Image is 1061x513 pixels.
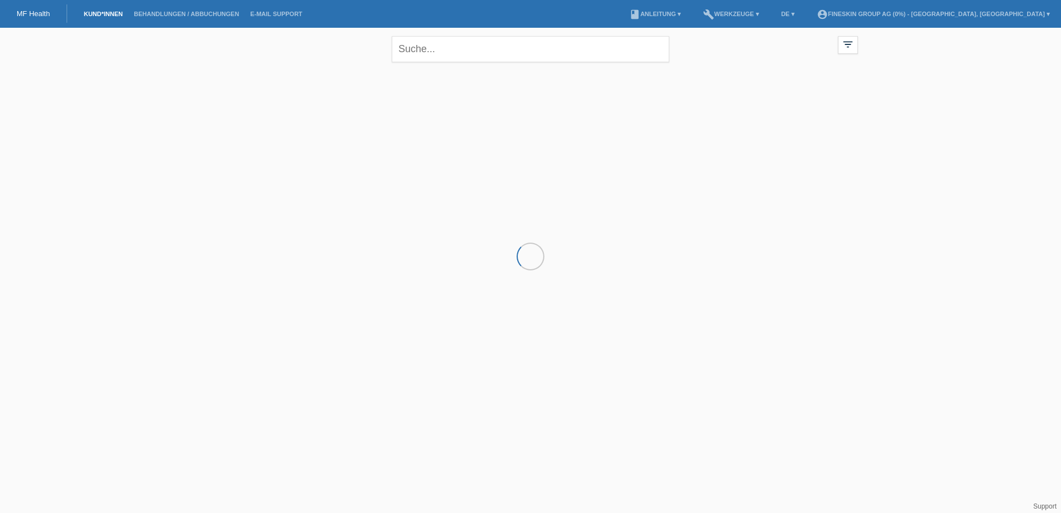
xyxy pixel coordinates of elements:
i: build [703,9,714,20]
a: bookAnleitung ▾ [624,11,686,17]
a: DE ▾ [776,11,800,17]
a: MF Health [17,9,50,18]
a: account_circleFineSkin Group AG (0%) - [GEOGRAPHIC_DATA], [GEOGRAPHIC_DATA] ▾ [811,11,1055,17]
i: filter_list [842,38,854,51]
a: buildWerkzeuge ▾ [698,11,765,17]
i: book [629,9,640,20]
i: account_circle [817,9,828,20]
a: Kund*innen [78,11,128,17]
a: E-Mail Support [245,11,308,17]
a: Behandlungen / Abbuchungen [128,11,245,17]
input: Suche... [392,36,669,62]
a: Support [1033,502,1057,510]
